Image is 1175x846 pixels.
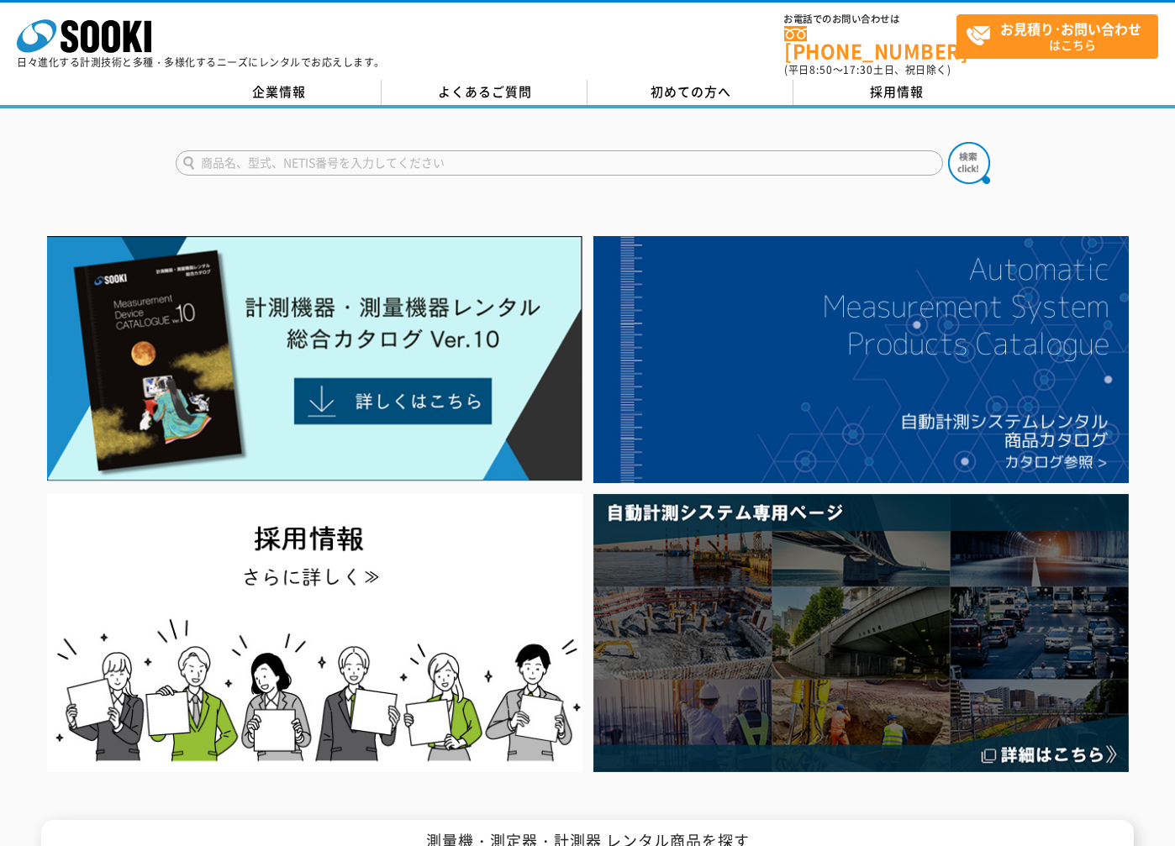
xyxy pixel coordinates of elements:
[809,62,833,77] span: 8:50
[966,15,1157,57] span: はこちら
[784,26,956,60] a: [PHONE_NUMBER]
[843,62,873,77] span: 17:30
[47,494,582,772] img: SOOKI recruit
[176,80,382,105] a: 企業情報
[587,80,793,105] a: 初めての方へ
[47,236,582,481] img: Catalog Ver10
[593,236,1129,483] img: 自動計測システムカタログ
[784,14,956,24] span: お電話でのお問い合わせは
[956,14,1158,59] a: お見積り･お問い合わせはこちら
[1000,18,1141,39] strong: お見積り･お問い合わせ
[17,57,385,67] p: 日々進化する計測技術と多種・多様化するニーズにレンタルでお応えします。
[651,82,731,101] span: 初めての方へ
[382,80,587,105] a: よくあるご質問
[784,62,951,77] span: (平日 ～ 土日、祝日除く)
[176,150,943,176] input: 商品名、型式、NETIS番号を入力してください
[793,80,999,105] a: 採用情報
[593,494,1129,772] img: 自動計測システム専用ページ
[948,142,990,184] img: btn_search.png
